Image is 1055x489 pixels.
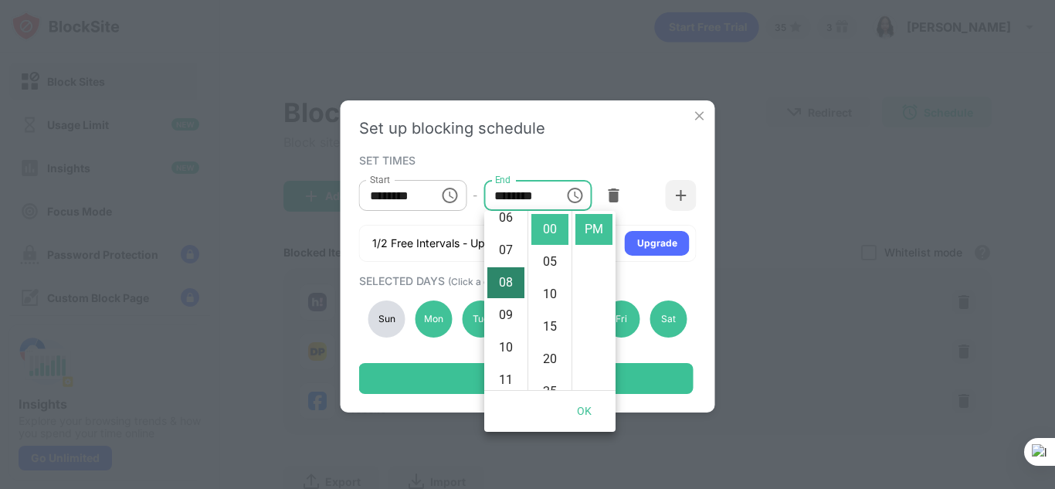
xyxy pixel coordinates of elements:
span: (Click a day to deactivate) [448,276,562,287]
li: 6 hours [487,202,524,233]
button: Choose time, selected time is 5:00 AM [434,180,465,211]
div: Upgrade [637,236,677,251]
label: Start [370,173,390,186]
button: Choose time, selected time is 8:00 PM [559,180,590,211]
div: SELECTED DAYS [359,274,693,287]
div: SET TIMES [359,154,693,166]
li: 25 minutes [531,376,568,407]
li: 0 minutes [531,214,568,245]
div: Mon [415,301,452,338]
button: OK [560,397,609,426]
li: 8 hours [487,267,524,298]
li: 10 minutes [531,279,568,310]
li: 10 hours [487,332,524,363]
li: PM [575,214,612,245]
li: 15 minutes [531,311,568,342]
img: x-button.svg [692,108,707,124]
li: 9 hours [487,300,524,331]
ul: Select meridiem [572,211,616,390]
li: 11 hours [487,365,524,396]
div: - [473,187,477,204]
div: Sat [650,301,687,338]
div: Tue [462,301,499,338]
li: 20 minutes [531,344,568,375]
ul: Select minutes [527,211,572,390]
div: 1/2 Free Intervals - Upgrade for 5 intervals [372,236,587,251]
ul: Select hours [484,211,527,390]
label: End [494,173,511,186]
li: 7 hours [487,235,524,266]
div: Set up blocking schedule [359,119,697,138]
li: 5 minutes [531,246,568,277]
div: Fri [603,301,640,338]
div: Sun [368,301,405,338]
